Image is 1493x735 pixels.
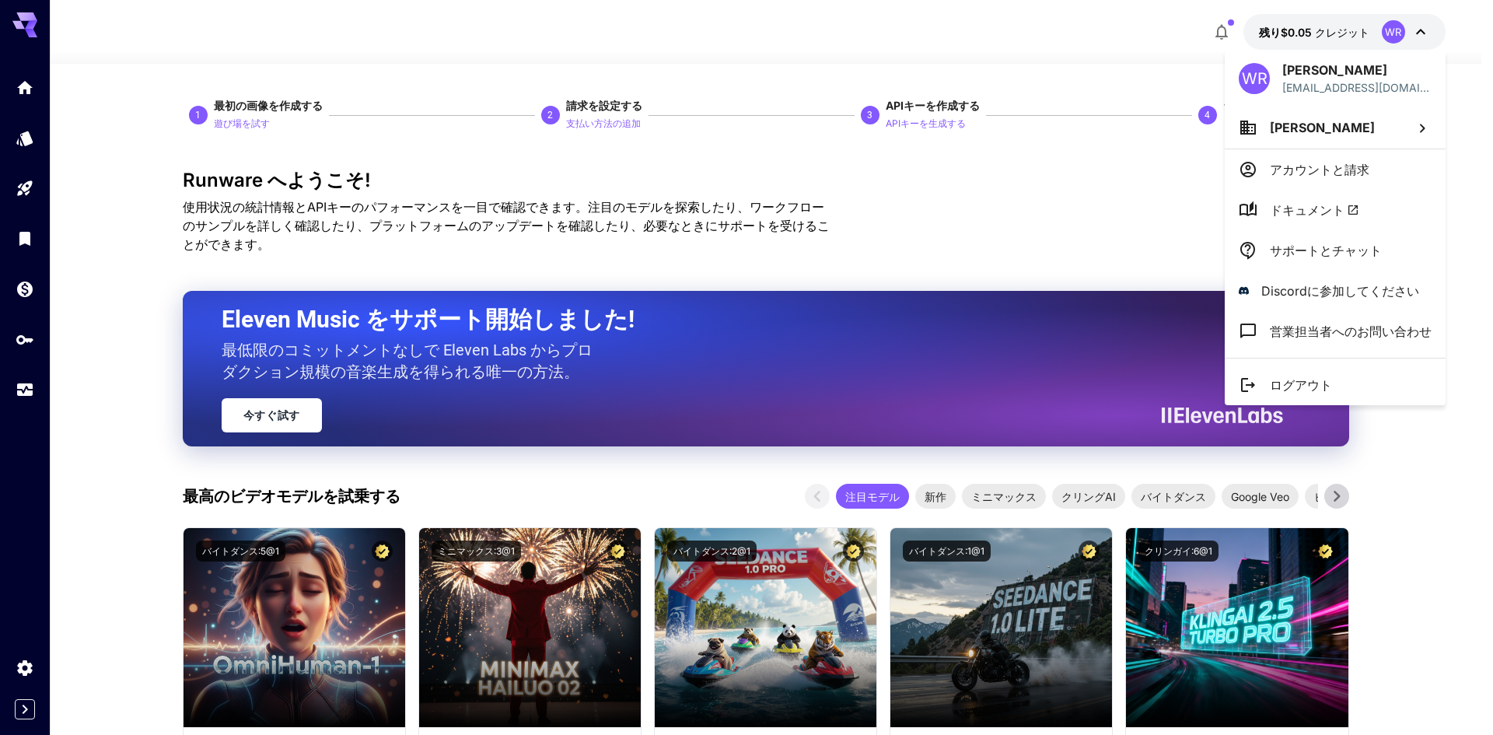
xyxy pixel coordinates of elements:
[1225,107,1446,149] button: [PERSON_NAME]
[1282,62,1387,78] font: [PERSON_NAME]
[1282,81,1429,110] font: [EMAIL_ADDRESS][DOMAIN_NAME]
[1270,377,1332,393] font: ログアウト
[1270,243,1382,258] font: サポートとチャット
[1261,283,1419,299] font: Discordに参加してください
[1270,162,1369,177] font: アカウントと請求
[1270,202,1344,218] font: ドキュメント
[1270,324,1432,339] font: 営業担当者へのお問い合わせ
[1242,69,1267,88] font: WR
[1270,120,1375,135] font: [PERSON_NAME]
[1282,79,1432,96] div: w8-12rin-soccer@softbank.ne.jp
